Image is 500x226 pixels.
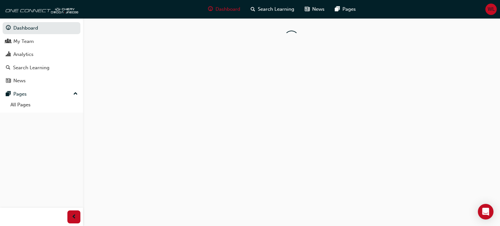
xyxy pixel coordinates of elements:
span: search-icon [251,5,255,13]
button: Pages [3,88,80,100]
div: Analytics [13,51,34,58]
span: news-icon [6,78,11,84]
span: pages-icon [335,5,340,13]
span: Dashboard [215,6,240,13]
span: up-icon [73,90,78,98]
button: WL [485,4,497,15]
span: Pages [342,6,356,13]
div: My Team [13,38,34,45]
a: News [3,75,80,87]
a: Search Learning [3,62,80,74]
span: chart-icon [6,52,11,58]
a: All Pages [8,100,80,110]
span: guage-icon [6,25,11,31]
a: pages-iconPages [330,3,361,16]
div: Pages [13,90,27,98]
a: news-iconNews [299,3,330,16]
span: prev-icon [72,213,76,221]
span: search-icon [6,65,10,71]
div: Search Learning [13,64,49,72]
a: My Team [3,35,80,47]
a: search-iconSearch Learning [245,3,299,16]
span: pages-icon [6,91,11,97]
span: guage-icon [208,5,213,13]
div: News [13,77,26,85]
span: news-icon [305,5,310,13]
span: Search Learning [258,6,294,13]
a: Dashboard [3,22,80,34]
button: DashboardMy TeamAnalyticsSearch LearningNews [3,21,80,88]
img: oneconnect [3,3,78,16]
span: News [312,6,325,13]
span: WL [488,6,495,13]
a: guage-iconDashboard [203,3,245,16]
a: Analytics [3,48,80,60]
span: people-icon [6,39,11,45]
div: Open Intercom Messenger [478,204,493,219]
